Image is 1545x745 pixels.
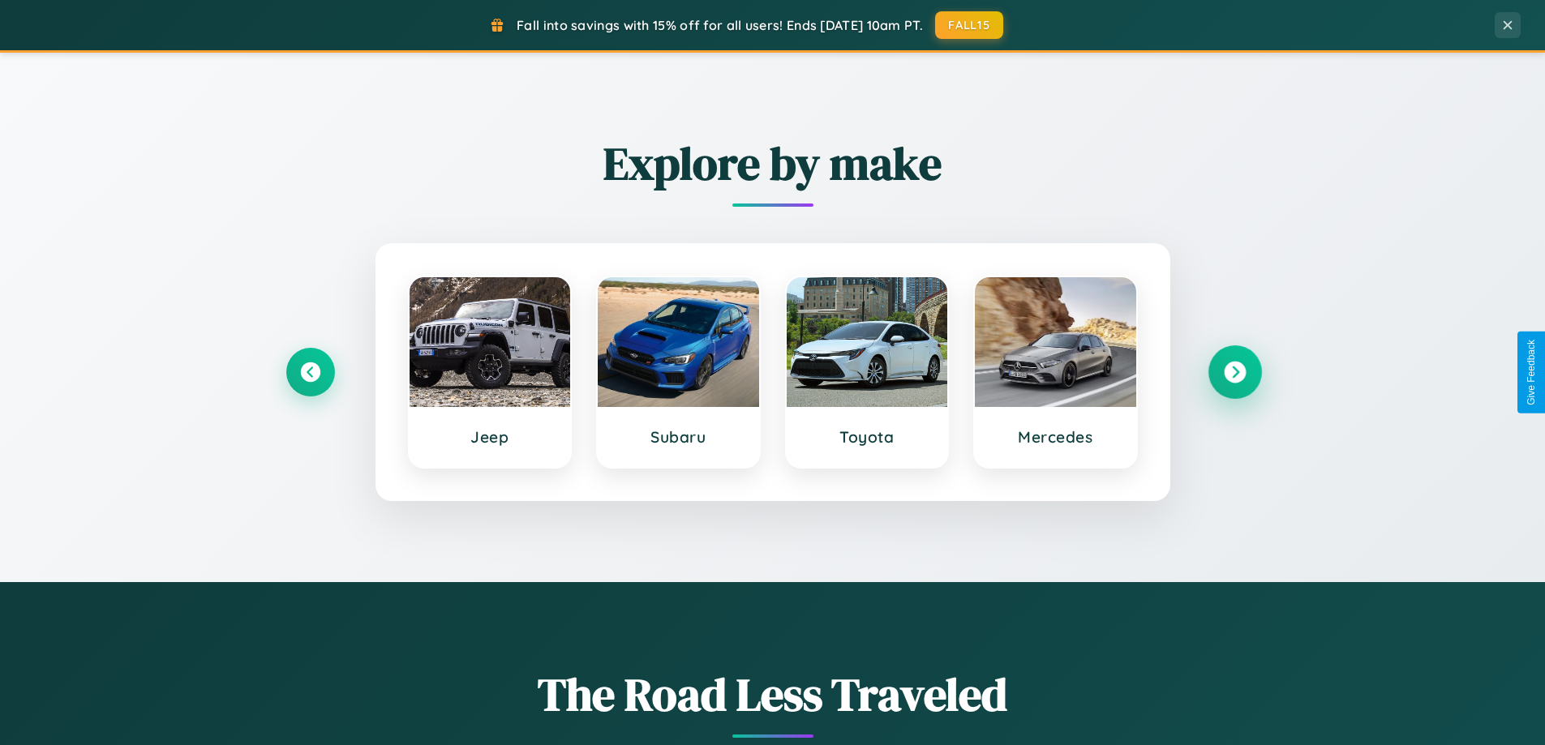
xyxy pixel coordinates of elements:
[803,427,932,447] h3: Toyota
[1526,340,1537,405] div: Give Feedback
[286,132,1260,195] h2: Explore by make
[286,663,1260,726] h1: The Road Less Traveled
[426,427,555,447] h3: Jeep
[935,11,1003,39] button: FALL15
[517,17,923,33] span: Fall into savings with 15% off for all users! Ends [DATE] 10am PT.
[614,427,743,447] h3: Subaru
[991,427,1120,447] h3: Mercedes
